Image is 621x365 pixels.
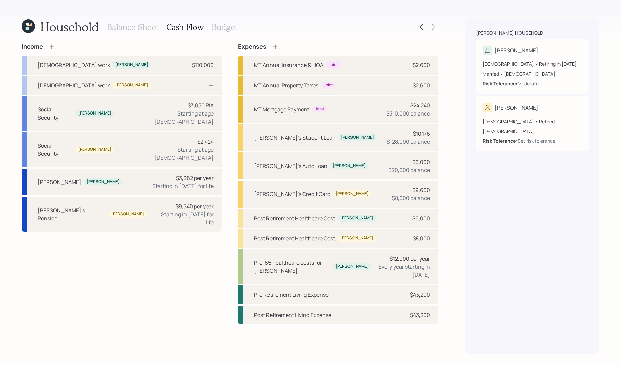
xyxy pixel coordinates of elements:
div: [PERSON_NAME] [341,135,374,140]
div: [PERSON_NAME] [111,211,144,217]
b: Risk Tolerance: [483,138,517,144]
div: [PERSON_NAME] [340,235,373,241]
div: [PERSON_NAME] [78,110,111,116]
div: $2,424 [197,138,214,146]
div: MT Annual Insurance & HOA [254,61,323,69]
div: [DEMOGRAPHIC_DATA] • Retired [483,118,582,125]
div: [PERSON_NAME] household [476,30,543,36]
div: Starting in [DATE] for life [152,182,214,190]
div: $2,600 [413,81,430,89]
div: [PERSON_NAME] [333,163,366,169]
div: [PERSON_NAME]'s Pension [38,206,106,222]
div: [PERSON_NAME] [340,215,373,221]
div: [PERSON_NAME]'s Student Loan [254,134,336,142]
div: $9,540 per year [176,202,214,210]
div: $3,262 per year [176,174,214,182]
div: Post Retirement Healthcare Cost [254,214,335,222]
div: [PERSON_NAME] [336,264,369,269]
h4: Expenses [238,43,266,50]
div: $43,200 [410,311,430,319]
div: Joint [324,82,333,88]
div: Post Retirement Healthcare Cost [254,234,335,242]
div: [PERSON_NAME]'s Auto Loan [254,162,327,170]
div: $20,000 balance [388,166,430,174]
div: Starting at age [DEMOGRAPHIC_DATA] [119,109,214,126]
div: Joint [315,106,324,112]
h3: Cash Flow [166,22,204,32]
div: $6,000 [412,214,430,222]
div: $10,176 [413,130,430,138]
div: [DEMOGRAPHIC_DATA] [483,128,582,135]
b: Risk Tolerance: [483,80,517,87]
div: MT Mortgage Payment [254,105,309,113]
div: Set risk tolerance [517,137,555,144]
div: $9,600 [412,186,430,194]
h1: Household [40,19,99,34]
div: [PERSON_NAME] [115,62,148,68]
h3: Budget [212,22,237,32]
div: Social Security [38,105,73,122]
div: [PERSON_NAME] [87,179,120,185]
div: $310,000 balance [386,109,430,118]
div: Married • [DEMOGRAPHIC_DATA] [483,70,582,77]
div: [PERSON_NAME] [495,46,538,54]
div: $8,000 balance [392,194,430,202]
div: $2,600 [413,61,430,69]
div: $6,000 [412,158,430,166]
h3: Balance Sheet [107,22,158,32]
div: [PERSON_NAME] [38,178,81,186]
div: Starting in [DATE] for life [152,210,214,226]
div: [PERSON_NAME] [336,191,369,197]
div: Joint [329,62,338,68]
div: $8,000 [413,234,430,242]
div: [PERSON_NAME] [78,147,111,152]
div: $43,200 [410,291,430,299]
div: $110,000 [192,61,214,69]
div: Pre Retirement Living Expense [254,291,329,299]
div: [PERSON_NAME] [115,82,148,88]
div: MT Annual Property Taxes [254,81,318,89]
div: Every year starting in [DATE] [377,263,430,279]
div: [DEMOGRAPHIC_DATA] work [38,81,110,89]
div: Social Security [38,142,73,158]
div: $3,050 PIA [188,101,214,109]
div: Post Retirement Living Expense [254,311,331,319]
div: Starting at age [DEMOGRAPHIC_DATA] [119,146,214,162]
div: $128,000 balance [387,138,430,146]
div: [PERSON_NAME] [495,104,538,112]
div: [PERSON_NAME]'s Credit Card [254,190,330,198]
div: $24,240 [410,101,430,109]
h4: Income [22,43,43,50]
div: [DEMOGRAPHIC_DATA] work [38,61,110,69]
div: [DEMOGRAPHIC_DATA] • Retiring in [DATE] [483,60,582,67]
div: $12,000 per year [390,255,430,263]
div: Pre-65 healthcare costs for [PERSON_NAME] [254,259,330,275]
div: Moderate [517,80,539,87]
